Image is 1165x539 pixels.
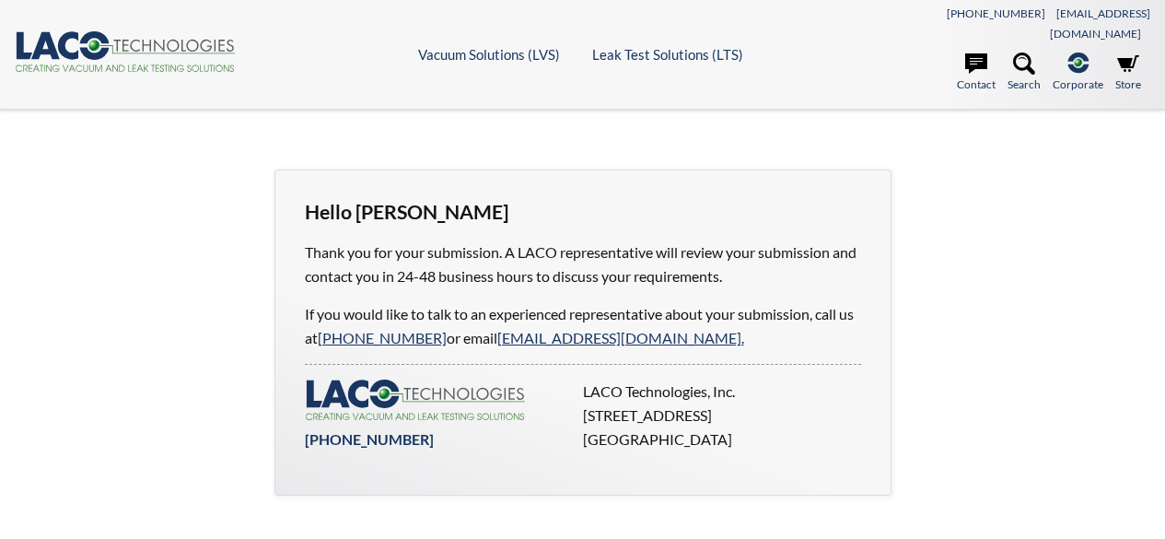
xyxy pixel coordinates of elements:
[305,200,861,226] h3: Hello [PERSON_NAME]
[1050,6,1150,41] a: [EMAIL_ADDRESS][DOMAIN_NAME]
[318,329,447,346] a: [PHONE_NUMBER]
[1115,53,1141,93] a: Store
[305,302,861,349] p: If you would like to talk to an experienced representative about your submission, call us at or e...
[497,329,744,346] a: [EMAIL_ADDRESS][DOMAIN_NAME].
[957,53,996,93] a: Contact
[305,380,526,420] img: LACO-technologies-logo-332f5733453eebdf26714ea7d5b5907d645232d7be7781e896b464cb214de0d9.svg
[947,6,1045,20] a: [PHONE_NUMBER]
[305,240,861,287] p: Thank you for your submission. A LACO representative will review your submission and contact you ...
[583,380,850,451] p: LACO Technologies, Inc. [STREET_ADDRESS] [GEOGRAPHIC_DATA]
[1008,53,1041,93] a: Search
[592,46,743,63] a: Leak Test Solutions (LTS)
[1053,76,1103,93] span: Corporate
[305,430,434,448] a: [PHONE_NUMBER]
[418,46,560,63] a: Vacuum Solutions (LVS)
